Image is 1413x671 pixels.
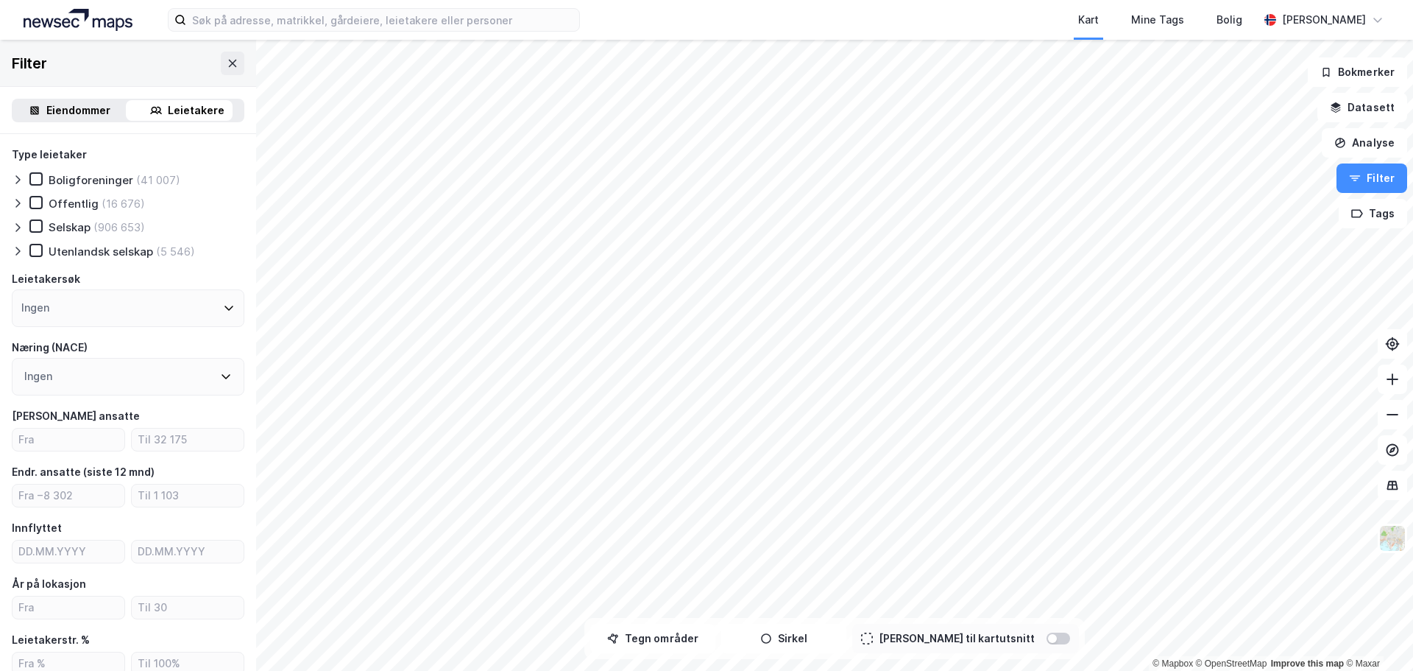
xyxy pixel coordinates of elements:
[46,102,110,119] div: Eiendommer
[1308,57,1407,87] button: Bokmerker
[12,146,87,164] div: Type leietaker
[24,368,52,385] div: Ingen
[49,173,133,187] div: Boligforeninger
[1339,600,1413,671] div: Kontrollprogram for chat
[590,624,715,653] button: Tegn områder
[1336,164,1407,193] button: Filter
[132,541,244,563] input: DD.MM.YYYY
[1217,11,1242,29] div: Bolig
[12,407,140,425] div: [PERSON_NAME] ansatte
[1317,93,1407,122] button: Datasett
[21,299,49,317] div: Ingen
[1378,524,1406,552] img: Z
[12,52,47,75] div: Filter
[1282,11,1366,29] div: [PERSON_NAME]
[136,173,180,187] div: (41 007)
[12,339,88,356] div: Næring (NACE)
[24,9,132,31] img: logo.a4113a55bc3d86da70a041830d287a7e.svg
[168,102,224,119] div: Leietakere
[1322,128,1407,158] button: Analyse
[186,9,579,31] input: Søk på adresse, matrikkel, gårdeiere, leietakere eller personer
[1078,11,1099,29] div: Kart
[12,575,86,593] div: År på lokasjon
[102,197,145,211] div: (16 676)
[93,220,145,234] div: (906 653)
[132,485,244,507] input: Til 1 103
[1196,658,1267,669] a: OpenStreetMap
[721,624,846,653] button: Sirkel
[49,220,91,234] div: Selskap
[13,597,124,619] input: Fra
[49,197,99,211] div: Offentlig
[1131,11,1184,29] div: Mine Tags
[132,429,244,451] input: Til 32 175
[13,541,124,563] input: DD.MM.YYYY
[12,631,90,649] div: Leietakerstr. %
[12,463,155,481] div: Endr. ansatte (siste 12 mnd)
[12,270,80,288] div: Leietakersøk
[1152,658,1193,669] a: Mapbox
[132,597,244,619] input: Til 30
[879,630,1035,647] div: [PERSON_NAME] til kartutsnitt
[49,245,153,259] div: Utenlandsk selskap
[13,485,124,507] input: Fra −8 302
[1271,658,1344,669] a: Improve this map
[1339,199,1407,228] button: Tags
[1339,600,1413,671] iframe: Chat Widget
[156,245,195,259] div: (5 546)
[12,519,62,537] div: Innflyttet
[13,429,124,451] input: Fra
